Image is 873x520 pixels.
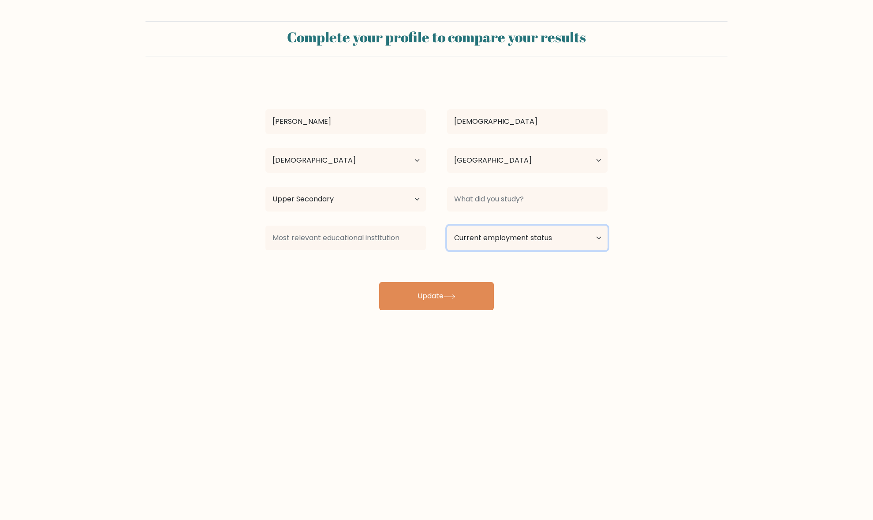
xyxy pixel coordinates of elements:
[265,109,426,134] input: First name
[265,226,426,250] input: Most relevant educational institution
[151,29,722,45] h2: Complete your profile to compare your results
[447,187,608,212] input: What did you study?
[379,282,494,310] button: Update
[447,109,608,134] input: Last name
